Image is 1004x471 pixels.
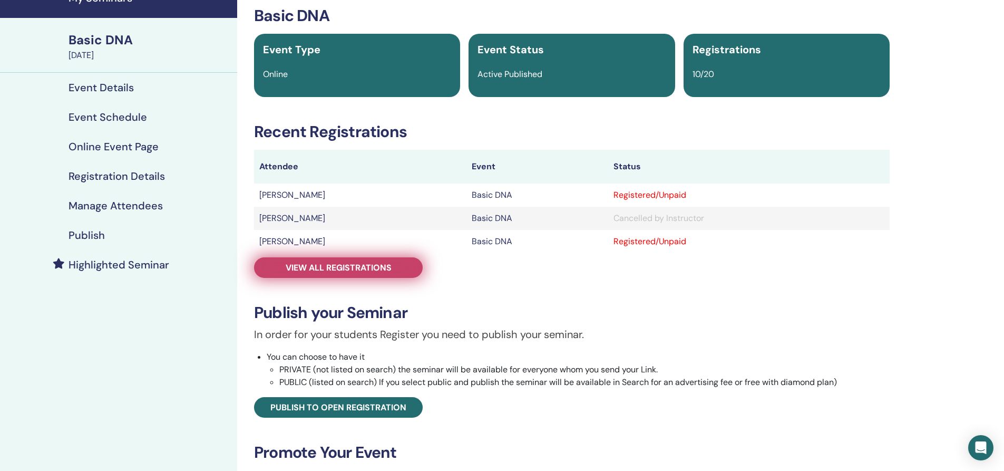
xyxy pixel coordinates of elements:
td: Basic DNA [466,207,609,230]
h4: Manage Attendees [69,199,163,212]
h4: Online Event Page [69,140,159,153]
a: Publish to open registration [254,397,423,418]
h3: Basic DNA [254,6,890,25]
div: Cancelled by Instructor [613,212,884,225]
li: PUBLIC (listed on search) If you select public and publish the seminar will be available in Searc... [279,376,890,389]
a: View all registrations [254,257,423,278]
a: Basic DNA[DATE] [62,31,237,62]
div: Registered/Unpaid [613,235,884,248]
h4: Highlighted Seminar [69,258,169,271]
h4: Publish [69,229,105,242]
div: Open Intercom Messenger [968,435,993,460]
div: [DATE] [69,49,231,62]
h3: Promote Your Event [254,443,890,462]
h3: Recent Registrations [254,122,890,141]
td: [PERSON_NAME] [254,207,466,230]
p: In order for your students Register you need to publish your seminar. [254,326,890,342]
div: Registered/Unpaid [613,189,884,201]
div: Basic DNA [69,31,231,49]
td: Basic DNA [466,184,609,207]
li: PRIVATE (not listed on search) the seminar will be available for everyone whom you send your Link. [279,363,890,376]
span: Registrations [693,43,761,56]
span: Online [263,69,288,80]
h4: Event Details [69,81,134,94]
h4: Event Schedule [69,111,147,123]
th: Event [466,150,609,184]
span: Event Status [477,43,544,56]
h4: Registration Details [69,170,165,182]
span: Active Published [477,69,542,80]
span: View all registrations [286,262,392,273]
span: Publish to open registration [270,402,406,413]
span: Event Type [263,43,320,56]
th: Attendee [254,150,466,184]
th: Status [608,150,890,184]
li: You can choose to have it [267,351,890,389]
td: [PERSON_NAME] [254,230,466,253]
span: 10/20 [693,69,714,80]
h3: Publish your Seminar [254,303,890,322]
td: [PERSON_NAME] [254,184,466,207]
td: Basic DNA [466,230,609,253]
